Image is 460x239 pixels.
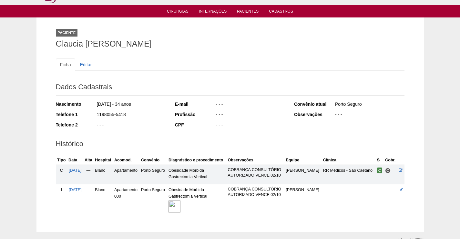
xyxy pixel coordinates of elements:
[113,156,140,165] th: Acomod.
[67,156,83,165] th: Data
[269,9,293,16] a: Cadastros
[322,156,376,165] th: Clínica
[69,168,82,173] a: [DATE]
[376,156,384,165] th: S
[175,122,215,128] div: CPF
[377,168,383,173] span: Confirmada
[215,122,285,130] div: - - -
[94,184,113,216] td: Blanc
[56,156,67,165] th: Tipo
[294,101,334,107] div: Convênio atual
[284,165,322,184] td: [PERSON_NAME]
[76,59,96,71] a: Editar
[83,156,94,165] th: Alta
[56,122,96,128] div: Telefone 2
[83,184,94,216] td: —
[56,137,404,152] h2: Histórico
[237,9,259,16] a: Pacientes
[140,165,167,184] td: Porto Seguro
[284,156,322,165] th: Equipe
[83,165,94,184] td: —
[56,101,96,107] div: Nascimento
[175,101,215,107] div: E-mail
[113,184,140,216] td: Apartamento 000
[199,9,227,16] a: Internações
[167,184,227,216] td: Obesidade Mórbida Gastrectomia Vertical
[228,167,283,178] p: COBRANÇA CONSULTÓRIO AUTORIZADO VENCE 02/10
[57,187,66,193] div: I
[385,168,391,173] span: Consultório
[322,165,376,184] td: RR Médicos - São Caetano
[334,101,404,109] div: Porto Seguro
[175,111,215,118] div: Profissão
[140,156,167,165] th: Convênio
[113,165,140,184] td: Apartamento
[228,187,283,198] p: COBRANÇA CONSULTÓRIO AUTORIZADO VENCE 02/10
[215,111,285,119] div: - - -
[322,184,376,216] td: —
[56,111,96,118] div: Telefone 1
[94,165,113,184] td: Blanc
[56,59,75,71] a: Ficha
[167,165,227,184] td: Obesidade Mórbida Gastrectomia Vertical
[96,101,166,109] div: [DATE] - 34 anos
[96,111,166,119] div: 1198055-5418
[334,111,404,119] div: - - -
[284,184,322,216] td: [PERSON_NAME]
[94,156,113,165] th: Hospital
[56,40,404,48] h1: Glaucia [PERSON_NAME]
[140,184,167,216] td: Porto Seguro
[294,111,334,118] div: Observações
[167,9,189,16] a: Cirurgias
[227,156,285,165] th: Observações
[56,81,404,95] h2: Dados Cadastrais
[384,156,397,165] th: Cobr.
[57,167,66,174] div: C
[215,101,285,109] div: - - -
[96,122,166,130] div: - - -
[167,156,227,165] th: Diagnóstico e procedimento
[69,188,82,192] a: [DATE]
[56,29,78,37] div: Paciente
